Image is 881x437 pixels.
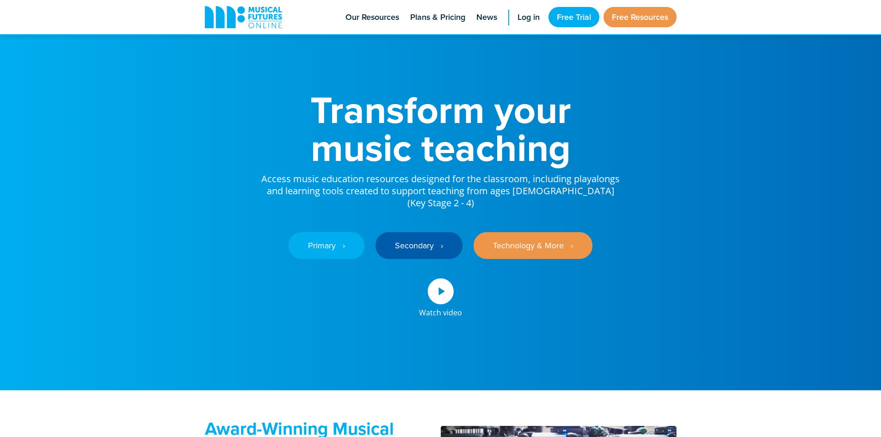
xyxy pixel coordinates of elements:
a: Free Resources [604,7,677,27]
span: Log in [518,11,540,24]
span: Plans & Pricing [410,11,465,24]
span: Our Resources [345,11,399,24]
span: News [476,11,497,24]
a: Technology & More ‎‏‏‎ ‎ › [474,232,592,259]
a: Free Trial [548,7,599,27]
p: Access music education resources designed for the classroom, including playalongs and learning to... [260,166,621,209]
div: Watch video [419,304,462,316]
h1: Transform your music teaching [260,91,621,166]
a: Primary ‎‏‏‎ ‎ › [289,232,364,259]
a: Secondary ‎‏‏‎ ‎ › [376,232,462,259]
